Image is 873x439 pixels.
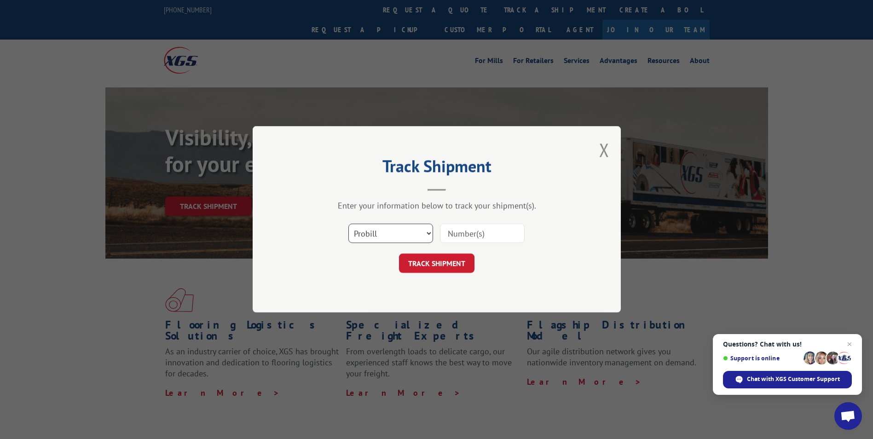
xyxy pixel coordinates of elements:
div: Open chat [834,402,862,430]
span: Questions? Chat with us! [723,341,852,348]
span: Support is online [723,355,800,362]
div: Chat with XGS Customer Support [723,371,852,388]
button: Close modal [599,138,609,162]
h2: Track Shipment [299,160,575,177]
input: Number(s) [440,224,525,243]
button: TRACK SHIPMENT [399,254,474,273]
div: Enter your information below to track your shipment(s). [299,201,575,211]
span: Close chat [844,339,855,350]
span: Chat with XGS Customer Support [747,375,840,383]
